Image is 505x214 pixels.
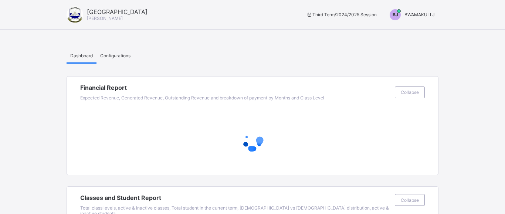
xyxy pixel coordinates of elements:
span: Dashboard [70,53,93,58]
span: Collapse [401,89,419,95]
span: Collapse [401,197,419,203]
span: BWAMAKULI J [404,12,435,17]
span: Financial Report [80,84,391,91]
span: BJ [393,12,398,17]
span: session/term information [306,12,377,17]
span: [GEOGRAPHIC_DATA] [87,8,148,16]
span: [PERSON_NAME] [87,16,123,21]
span: Configurations [100,53,131,58]
span: Expected Revenue, Generated Revenue, Outstanding Revenue and breakdown of payment by Months and C... [80,95,324,101]
span: Classes and Student Report [80,194,391,201]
